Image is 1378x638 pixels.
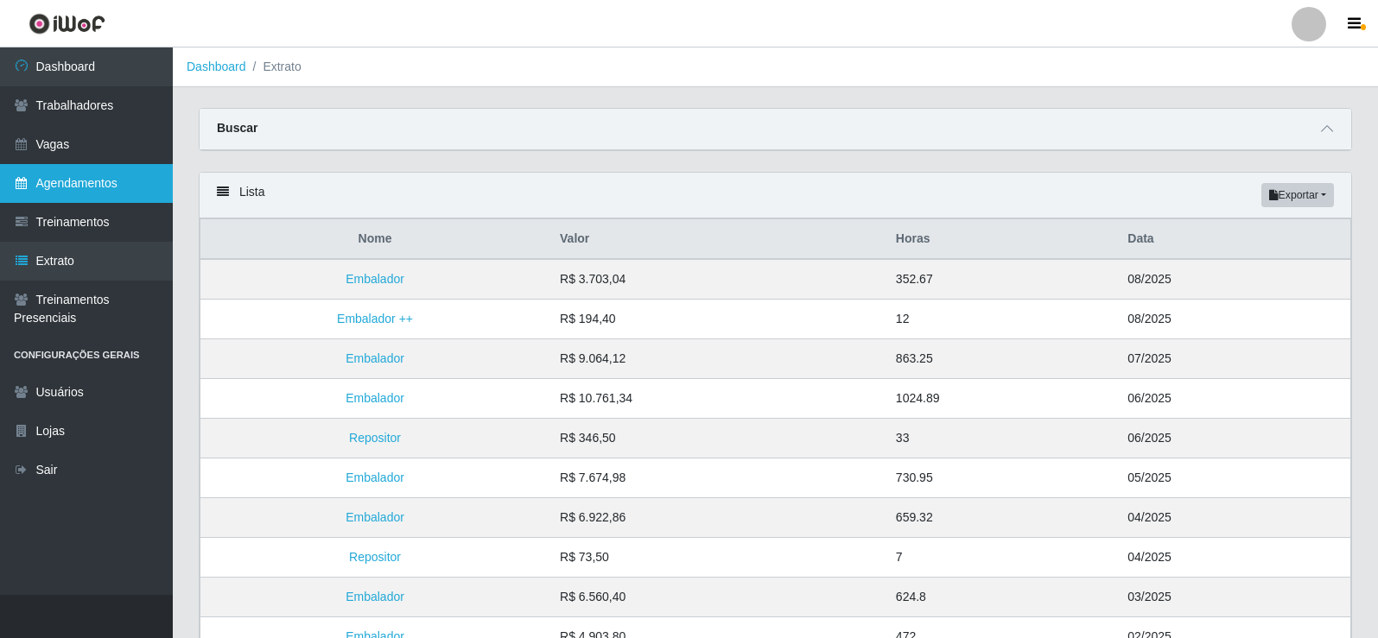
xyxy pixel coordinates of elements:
[346,351,404,365] a: Embalador
[200,219,550,260] th: Nome
[1117,300,1350,339] td: 08/2025
[886,379,1117,419] td: 1024.89
[1261,183,1334,207] button: Exportar
[346,272,404,286] a: Embalador
[886,219,1117,260] th: Horas
[549,458,886,498] td: R$ 7.674,98
[1117,379,1350,419] td: 06/2025
[549,219,886,260] th: Valor
[1117,219,1350,260] th: Data
[549,339,886,379] td: R$ 9.064,12
[886,578,1117,617] td: 624.8
[1117,259,1350,300] td: 08/2025
[886,339,1117,379] td: 863.25
[886,419,1117,458] td: 33
[886,458,1117,498] td: 730.95
[549,259,886,300] td: R$ 3.703,04
[549,379,886,419] td: R$ 10.761,34
[1117,419,1350,458] td: 06/2025
[549,419,886,458] td: R$ 346,50
[346,510,404,524] a: Embalador
[1117,339,1350,379] td: 07/2025
[1117,498,1350,538] td: 04/2025
[187,60,246,73] a: Dashboard
[1117,458,1350,498] td: 05/2025
[886,538,1117,578] td: 7
[1117,578,1350,617] td: 03/2025
[346,471,404,484] a: Embalador
[349,550,401,564] a: Repositor
[217,121,257,135] strong: Buscar
[29,13,105,35] img: CoreUI Logo
[549,300,886,339] td: R$ 194,40
[349,431,401,445] a: Repositor
[886,498,1117,538] td: 659.32
[346,391,404,405] a: Embalador
[1117,538,1350,578] td: 04/2025
[886,300,1117,339] td: 12
[549,498,886,538] td: R$ 6.922,86
[549,578,886,617] td: R$ 6.560,40
[549,538,886,578] td: R$ 73,50
[246,58,302,76] li: Extrato
[886,259,1117,300] td: 352.67
[200,173,1351,218] div: Lista
[337,312,413,325] a: Embalador ++
[173,47,1378,87] nav: breadcrumb
[346,590,404,603] a: Embalador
